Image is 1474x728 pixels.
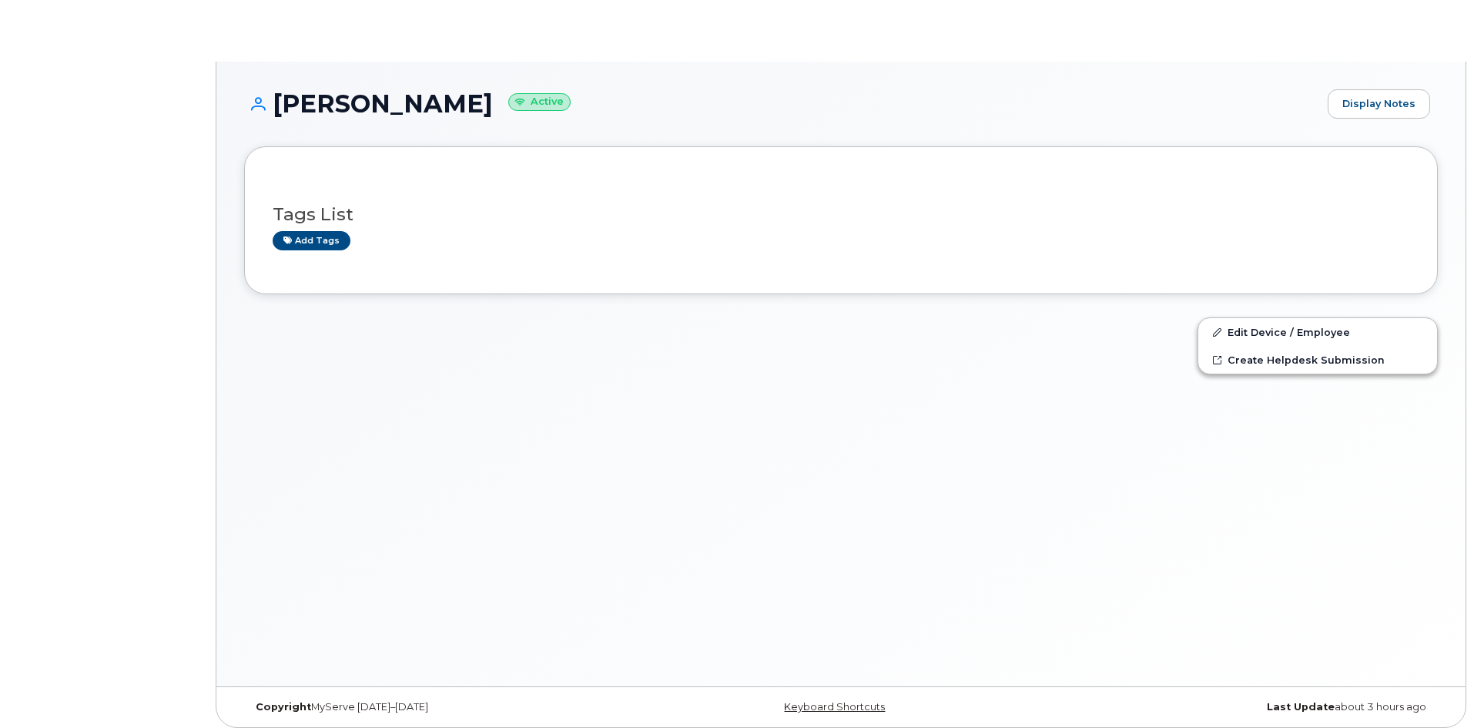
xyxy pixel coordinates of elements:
[508,93,571,111] small: Active
[273,205,1409,224] h3: Tags List
[244,701,642,713] div: MyServe [DATE]–[DATE]
[1198,346,1437,374] a: Create Helpdesk Submission
[784,701,885,713] a: Keyboard Shortcuts
[1040,701,1438,713] div: about 3 hours ago
[1267,701,1335,713] strong: Last Update
[1328,89,1430,119] a: Display Notes
[273,231,350,250] a: Add tags
[1198,318,1437,346] a: Edit Device / Employee
[256,701,311,713] strong: Copyright
[244,90,1320,117] h1: [PERSON_NAME]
